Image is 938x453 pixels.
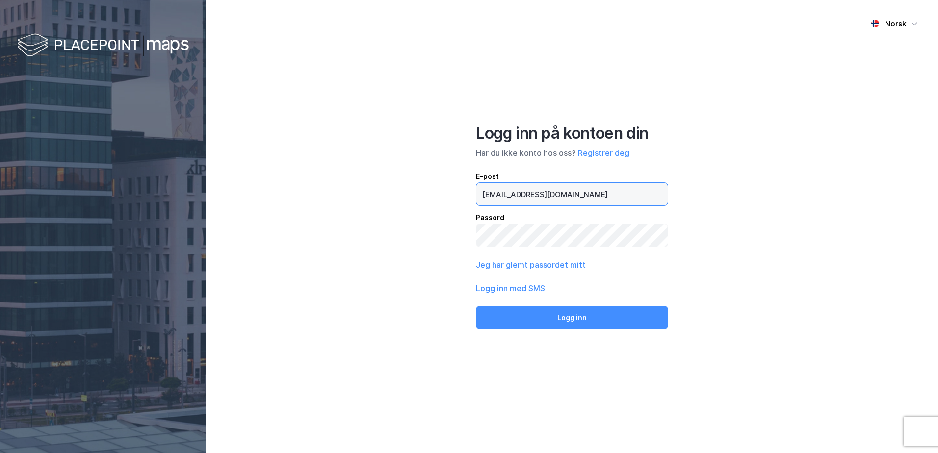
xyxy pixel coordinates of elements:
div: Norsk [885,18,907,29]
div: Passord [476,212,668,224]
div: Har du ikke konto hos oss? [476,147,668,159]
button: Logg inn med SMS [476,282,545,294]
button: Registrer deg [578,147,629,159]
button: Logg inn [476,306,668,329]
button: Jeg har glemt passordet mitt [476,259,586,271]
img: logo-white.f07954bde2210d2a523dddb988cd2aa7.svg [17,31,189,60]
div: E-post [476,171,668,182]
iframe: Chat Widget [889,406,938,453]
div: Logg inn på kontoen din [476,124,668,143]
